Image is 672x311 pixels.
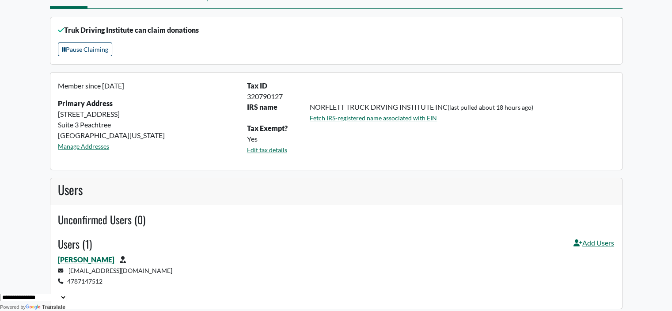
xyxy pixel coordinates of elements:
[247,124,288,132] b: Tax Exempt?
[242,134,619,144] div: Yes
[58,182,614,197] h3: Users
[242,91,619,102] div: 320790127
[26,304,65,310] a: Translate
[26,304,42,311] img: Google Translate
[448,104,533,111] small: (last pulled about 18 hours ago)
[304,102,619,123] div: NORFLETT TRUCK DRVING INSTITUTE INC
[573,238,614,254] a: Add Users
[247,103,277,111] strong: IRS name
[58,213,614,226] h4: Unconfirmed Users (0)
[247,81,267,90] b: Tax ID
[58,238,92,250] h4: Users (1)
[58,42,112,56] button: Pause Claiming
[247,146,287,154] a: Edit tax details
[58,267,172,285] small: [EMAIL_ADDRESS][DOMAIN_NAME] 4787147512
[53,81,242,162] div: [STREET_ADDRESS] Suite 3 Peachtree [GEOGRAPHIC_DATA][US_STATE]
[58,142,109,150] a: Manage Addresses
[58,25,614,35] p: Truk Driving Institute can claim donations
[310,114,437,122] a: Fetch IRS-registered name associated with EIN
[58,255,114,264] a: [PERSON_NAME]
[58,99,113,108] strong: Primary Address
[58,81,236,91] p: Member since [DATE]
